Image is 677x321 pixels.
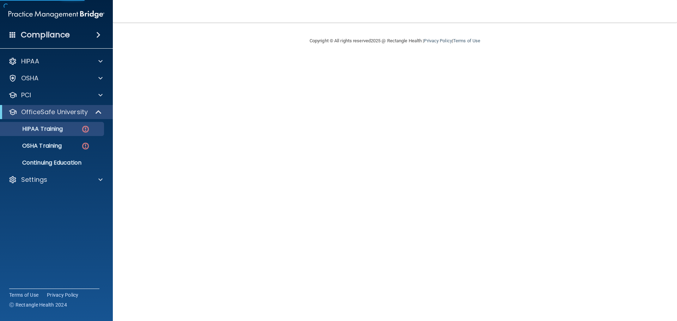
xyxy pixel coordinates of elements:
a: Settings [8,175,103,184]
a: OfficeSafe University [8,108,102,116]
img: danger-circle.6113f641.png [81,125,90,134]
p: HIPAA [21,57,39,66]
a: Terms of Use [453,38,480,43]
p: Continuing Education [5,159,101,166]
div: Copyright © All rights reserved 2025 @ Rectangle Health | | [266,30,524,52]
a: Privacy Policy [424,38,452,43]
p: PCI [21,91,31,99]
a: OSHA [8,74,103,82]
img: PMB logo [8,7,104,21]
img: danger-circle.6113f641.png [81,142,90,150]
h4: Compliance [21,30,70,40]
a: Privacy Policy [47,291,79,298]
p: OfficeSafe University [21,108,88,116]
p: HIPAA Training [5,125,63,132]
a: PCI [8,91,103,99]
a: HIPAA [8,57,103,66]
a: Terms of Use [9,291,38,298]
p: Settings [21,175,47,184]
span: Ⓒ Rectangle Health 2024 [9,301,67,308]
p: OSHA [21,74,39,82]
p: OSHA Training [5,142,62,149]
